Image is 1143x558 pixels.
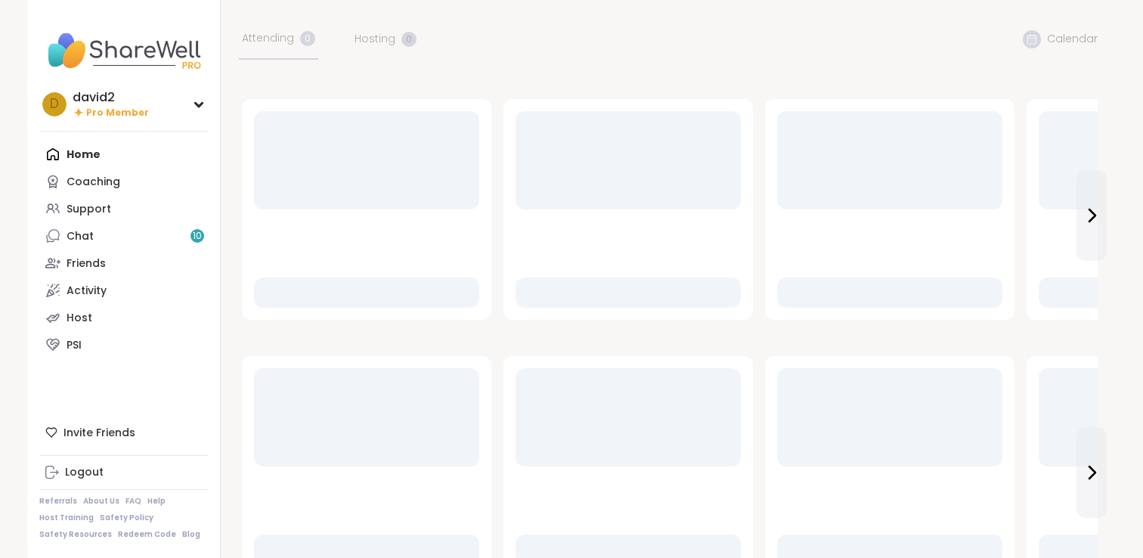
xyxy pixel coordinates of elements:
a: PSI [39,331,208,358]
a: Safety Policy [100,513,153,523]
div: Support [67,202,111,217]
div: Coaching [67,175,120,190]
span: d [50,95,59,114]
a: Support [39,195,208,222]
a: Host Training [39,513,94,523]
a: Blog [182,529,200,540]
span: 10 [193,230,202,243]
a: Host [39,304,208,331]
a: Coaching [39,168,208,195]
a: About Us [83,496,119,507]
div: Host [67,311,92,326]
div: Chat [67,229,94,244]
a: Safety Resources [39,529,112,540]
div: Friends [67,256,106,271]
a: Help [147,496,166,507]
div: david2 [73,89,149,106]
a: Chat10 [39,222,208,250]
a: FAQ [125,496,141,507]
div: PSI [67,338,82,353]
span: Pro Member [86,107,149,119]
a: Activity [39,277,208,304]
div: Logout [65,465,104,480]
div: Activity [67,284,107,299]
a: Redeem Code [118,529,176,540]
div: Invite Friends [39,419,208,446]
img: ShareWell Nav Logo [39,24,208,77]
a: Referrals [39,496,77,507]
a: Logout [39,459,208,486]
a: Friends [39,250,208,277]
